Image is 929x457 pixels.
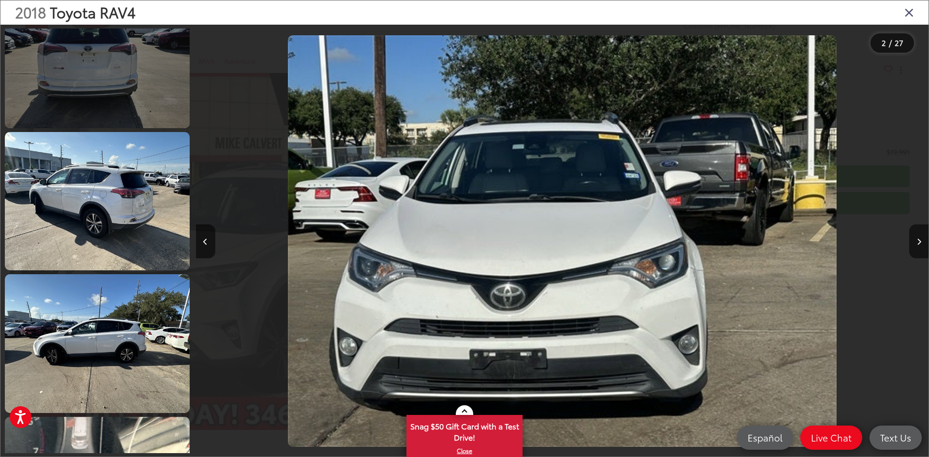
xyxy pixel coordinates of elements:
span: Snag $50 Gift Card with a Test Drive! [407,416,522,445]
span: / [888,40,893,46]
button: Next image [909,224,929,258]
div: 2018 Toyota RAV4 Adventure 1 [196,35,929,447]
i: Close gallery [904,6,914,18]
span: 2018 [15,1,46,22]
a: Text Us [869,426,922,450]
span: 2 [882,37,886,48]
span: Live Chat [806,431,856,443]
img: 2018 Toyota RAV4 Adventure [288,35,837,447]
a: Live Chat [800,426,862,450]
span: Toyota RAV4 [50,1,135,22]
span: Español [743,431,787,443]
button: Previous image [196,224,215,258]
span: 27 [895,37,903,48]
img: 2018 Toyota RAV4 Adventure [3,131,191,272]
img: 2018 Toyota RAV4 Adventure [3,273,191,414]
span: Text Us [875,431,916,443]
a: Español [737,426,793,450]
